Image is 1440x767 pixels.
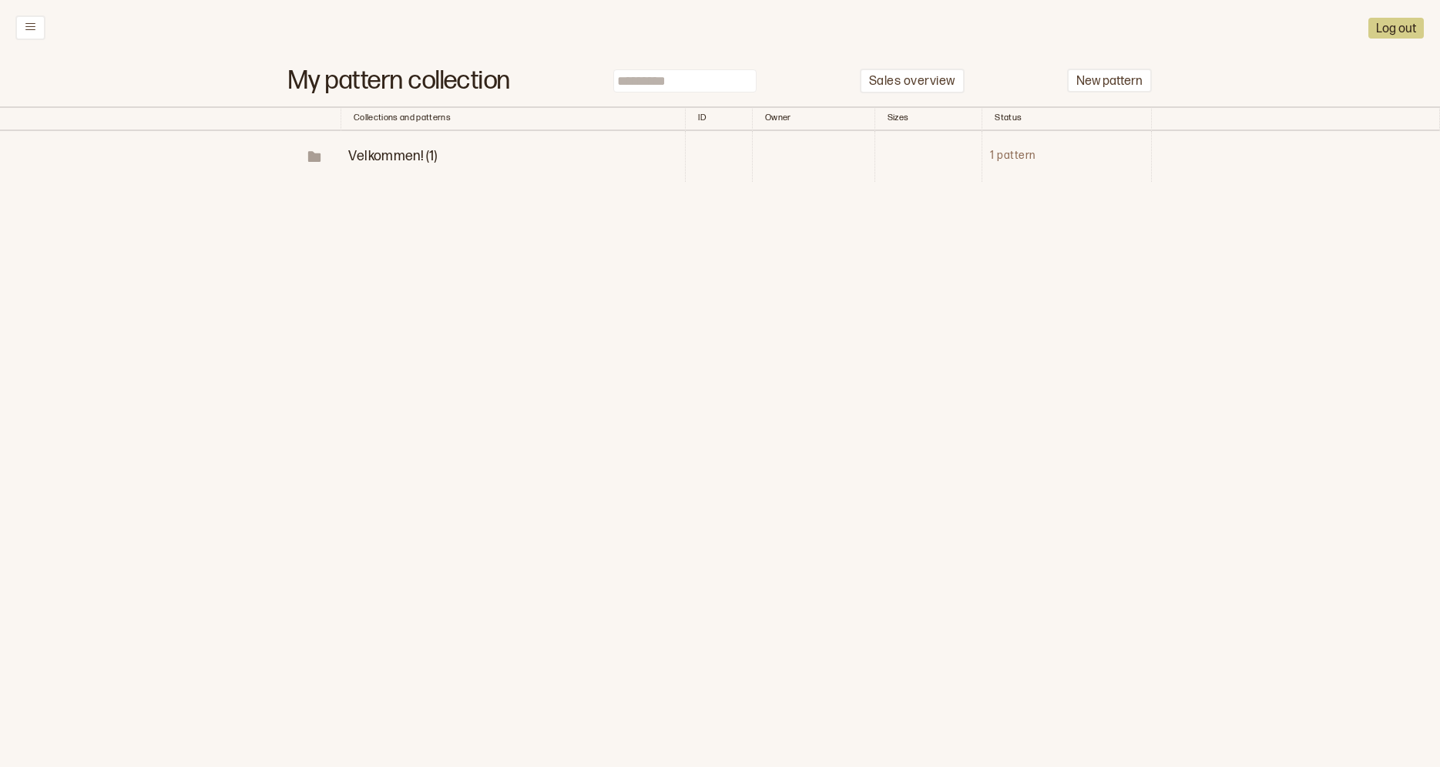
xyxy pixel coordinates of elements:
td: 1 pattern [982,131,1152,182]
th: Toggle SortBy [874,106,982,131]
button: Log out [1368,18,1424,39]
th: Collections and patterns [341,106,685,131]
th: Toggle SortBy [288,106,341,131]
button: Sales overview [860,69,965,94]
th: Toggle SortBy [753,106,875,131]
p: Sales overview [869,74,955,90]
span: Toggle Row Expanded [348,148,437,164]
h1: My pattern collection [288,73,511,89]
th: Toggle SortBy [982,106,1152,131]
th: Toggle SortBy [686,106,753,131]
button: New pattern [1067,69,1152,93]
span: Toggle Row Expanded [289,149,341,164]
